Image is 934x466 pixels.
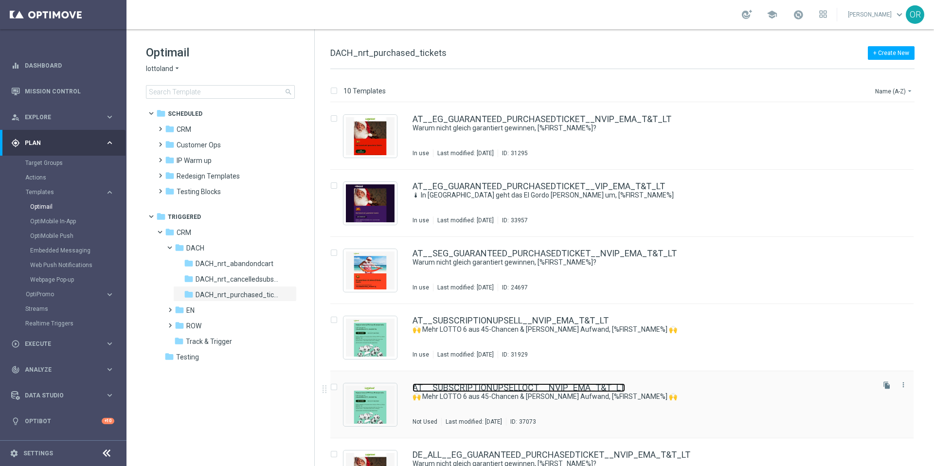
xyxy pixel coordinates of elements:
button: + Create New [868,46,915,60]
div: ID: [498,351,528,358]
a: Embedded Messaging [30,247,101,254]
div: Optibot [11,408,114,434]
a: Actions [25,174,101,181]
img: 37073.jpeg [346,386,395,424]
a: Realtime Triggers [25,320,101,327]
img: 33957.jpeg [346,184,395,222]
span: DACH_nrt_purchased_tickets [330,48,447,58]
div: +10 [102,418,114,424]
span: Triggered [168,213,201,221]
a: Mission Control [25,78,114,104]
div: Last modified: [DATE] [433,284,498,291]
i: folder [165,140,175,149]
i: arrow_drop_down [173,64,181,73]
i: keyboard_arrow_right [105,339,114,348]
span: Testing [176,353,199,361]
i: folder [165,124,175,134]
div: ID: [498,216,528,224]
div: Templates keyboard_arrow_right [25,188,115,196]
div: Press SPACE to select this row. [321,237,932,304]
div: In use [413,351,429,358]
span: IP Warm up [177,156,212,165]
div: In use [413,284,429,291]
span: DACH_nrt_abandondcart [196,259,273,268]
a: 🙌 Mehr LOTTO 6 aus 45-Chancen & [PERSON_NAME] Aufwand, [%FIRST_NAME%] 🙌 [413,325,850,334]
button: equalizer Dashboard [11,62,115,70]
p: 10 Templates [343,87,386,95]
a: AT__SEG_GUARANTEED_PURCHASEDTICKET__NVIP_EMA_T&T_LT [413,249,677,258]
span: DACH [186,244,204,252]
span: ROW [186,322,201,330]
i: arrow_drop_down [906,87,914,95]
i: keyboard_arrow_right [105,365,114,374]
div: 31295 [511,149,528,157]
div: Last modified: [DATE] [433,149,498,157]
button: Name (A-Z)arrow_drop_down [874,85,915,97]
span: OptiPromo [26,291,95,297]
div: Target Groups [25,156,126,170]
div: Warum nicht gleich garantiert gewinnen, [%FIRST_NAME%]? [413,124,873,133]
i: keyboard_arrow_right [105,138,114,147]
i: folder [165,155,175,165]
div: OptiPromo [26,291,105,297]
div: OR [906,5,924,24]
div: Press SPACE to select this row. [321,304,932,371]
div: ID: [506,418,536,426]
img: 31295.jpeg [346,117,395,155]
i: gps_fixed [11,139,20,147]
i: folder [165,227,175,237]
div: Not Used [413,418,437,426]
i: person_search [11,113,20,122]
i: lightbulb [11,417,20,426]
button: Mission Control [11,88,115,95]
div: Execute [11,340,105,348]
span: Data Studio [25,393,105,398]
img: 31929.jpeg [346,319,395,357]
div: Explore [11,113,105,122]
div: 31929 [511,351,528,358]
div: OptiMobile In-App [30,214,126,229]
div: Templates [26,189,105,195]
span: DACH_nrt_cancelledsubscription [196,275,280,284]
div: Web Push Notifications [30,258,126,272]
i: equalizer [11,61,20,70]
div: Press SPACE to select this row. [321,170,932,237]
div: Dashboard [11,53,114,78]
span: Customer Ops [177,141,221,149]
div: Plan [11,139,105,147]
button: track_changes Analyze keyboard_arrow_right [11,366,115,374]
span: Scheduled [168,109,202,118]
div: Warum nicht gleich garantiert gewinnen, [%FIRST_NAME%]? [413,258,873,267]
button: lottoland arrow_drop_down [146,64,181,73]
a: Dashboard [25,53,114,78]
span: Explore [25,114,105,120]
a: Webpage Pop-up [30,276,101,284]
a: Target Groups [25,159,101,167]
a: Warum nicht gleich garantiert gewinnen, [%FIRST_NAME%]? [413,258,850,267]
a: AT__EG_GUARANTEED_PURCHASEDTICKET__NVIP_EMA_T&T_LT [413,115,671,124]
span: Analyze [25,367,105,373]
i: folder [175,321,184,330]
button: play_circle_outline Execute keyboard_arrow_right [11,340,115,348]
button: lightbulb Optibot +10 [11,417,115,425]
div: Streams [25,302,126,316]
a: AT__SUBSCRIPTIONUPSELL__NVIP_EMA_T&T_LT [413,316,609,325]
div: Press SPACE to select this row. [321,103,932,170]
span: school [767,9,777,20]
span: Execute [25,341,105,347]
a: OptiMobile In-App [30,217,101,225]
div: Press SPACE to select this row. [321,371,932,438]
a: AT__SUBSCRIPTIONUPSELLOCT__NVIP_EMA_T&T_LT [413,383,625,392]
i: folder [175,243,184,252]
a: 🌡 In [GEOGRAPHIC_DATA] geht das El Gordo [PERSON_NAME] um, [%FIRST_NAME%] [413,191,850,200]
span: Testing Blocks [177,187,221,196]
i: more_vert [899,381,907,389]
input: Search Template [146,85,295,99]
a: Settings [23,450,53,456]
a: Web Push Notifications [30,261,101,269]
div: Templates [25,185,126,287]
i: folder [184,258,194,268]
span: DACH_nrt_purchased_tickets [196,290,280,299]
